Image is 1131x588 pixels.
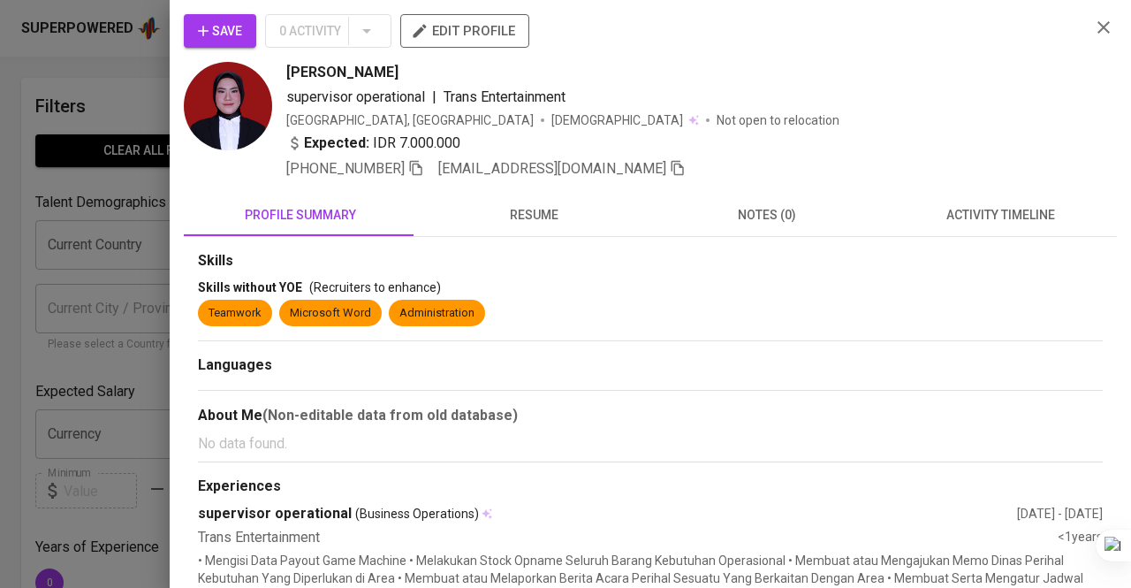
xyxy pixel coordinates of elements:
span: Trans Entertainment [444,88,565,105]
div: About Me [198,405,1103,426]
button: Save [184,14,256,48]
button: edit profile [400,14,529,48]
div: Trans Entertainment [198,528,1058,548]
span: [DEMOGRAPHIC_DATA] [551,111,686,129]
span: resume [428,204,640,226]
b: Expected: [304,133,369,154]
span: (Recruiters to enhance) [309,280,441,294]
div: [DATE] - [DATE] [1017,505,1103,523]
div: <1 years [1058,528,1103,548]
span: notes (0) [661,204,873,226]
span: edit profile [414,19,515,42]
div: Skills [198,251,1103,271]
span: Skills without YOE [198,280,302,294]
span: [EMAIL_ADDRESS][DOMAIN_NAME] [438,160,666,177]
a: edit profile [400,23,529,37]
span: [PHONE_NUMBER] [286,160,405,177]
span: profile summary [194,204,406,226]
span: supervisor operational [286,88,425,105]
div: supervisor operational [198,504,1017,524]
span: Save [198,20,242,42]
div: Languages [198,355,1103,376]
div: Experiences [198,477,1103,497]
b: (Non-editable data from old database) [262,407,518,424]
div: [GEOGRAPHIC_DATA], [GEOGRAPHIC_DATA] [286,111,534,129]
span: [PERSON_NAME] [286,62,399,83]
div: IDR 7.000.000 [286,133,460,154]
p: No data found. [198,433,1103,454]
span: activity timeline [894,204,1106,226]
div: Microsoft Word [290,305,371,322]
div: Teamwork [209,305,262,322]
div: Administration [399,305,474,322]
p: Not open to relocation [717,111,839,129]
span: (Business Operations) [355,505,479,523]
span: | [432,87,436,108]
img: a2794b39-354a-401f-b0f5-6cc9e67e7147.jpg [184,62,272,150]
